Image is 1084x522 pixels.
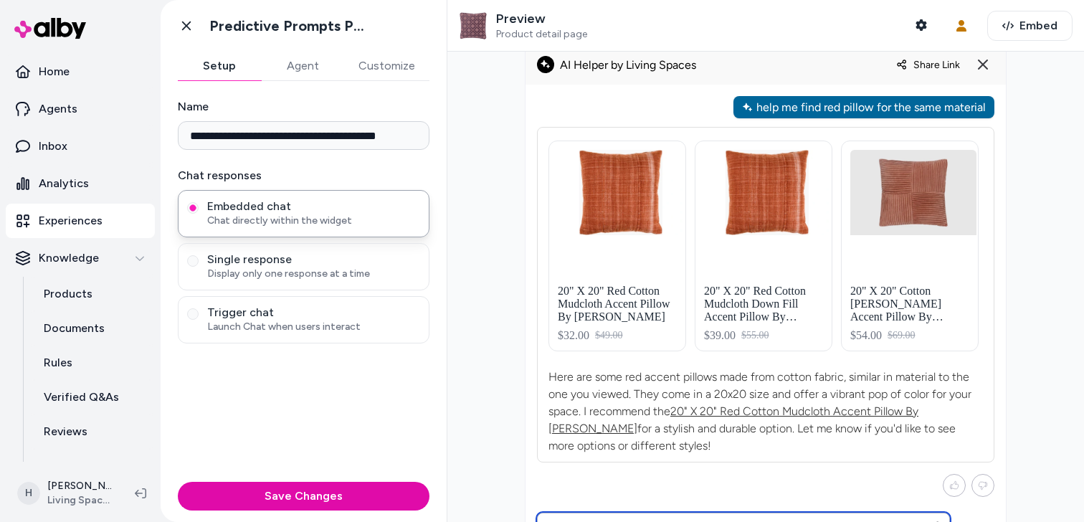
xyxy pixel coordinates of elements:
[261,52,344,80] button: Agent
[178,482,429,511] button: Save Changes
[39,250,99,267] p: Knowledge
[6,166,155,201] a: Analytics
[207,305,420,320] span: Trigger chat
[178,98,429,115] label: Name
[178,52,261,80] button: Setup
[44,354,72,371] p: Rules
[44,389,119,406] p: Verified Q&As
[39,100,77,118] p: Agents
[44,285,92,303] p: Products
[9,470,123,516] button: H[PERSON_NAME]Living Spaces
[187,255,199,267] button: Single responseDisplay only one response at a time
[29,380,155,414] a: Verified Q&As
[39,212,103,229] p: Experiences
[496,28,587,41] span: Product detail page
[47,479,112,493] p: [PERSON_NAME]
[29,414,155,449] a: Reviews
[39,63,70,80] p: Home
[39,175,89,192] p: Analytics
[209,17,371,35] h1: Predictive Prompts PDP
[207,214,420,228] span: Chat directly within the widget
[6,241,155,275] button: Knowledge
[459,11,488,40] img: Accent Pillow-Avalon Geo Mauve/Charcoal Fabric 20X20 - Geometric By Surya
[987,11,1073,41] button: Embed
[207,252,420,267] span: Single response
[29,346,155,380] a: Rules
[44,457,138,475] p: Survey Questions
[6,92,155,126] a: Agents
[14,18,86,39] img: alby Logo
[187,308,199,320] button: Trigger chatLaunch Chat when users interact
[207,267,420,281] span: Display only one response at a time
[29,311,155,346] a: Documents
[207,320,420,334] span: Launch Chat when users interact
[496,11,587,27] p: Preview
[207,199,420,214] span: Embedded chat
[47,493,112,508] span: Living Spaces
[29,449,155,483] a: Survey Questions
[29,277,155,311] a: Products
[44,423,87,440] p: Reviews
[6,129,155,163] a: Inbox
[187,202,199,214] button: Embedded chatChat directly within the widget
[39,138,67,155] p: Inbox
[178,167,429,184] label: Chat responses
[344,52,429,80] button: Customize
[6,204,155,238] a: Experiences
[44,320,105,337] p: Documents
[6,54,155,89] a: Home
[1019,17,1057,34] span: Embed
[17,482,40,505] span: H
